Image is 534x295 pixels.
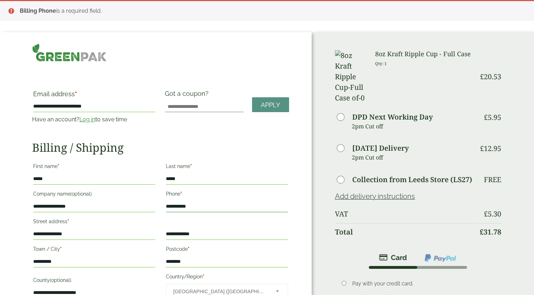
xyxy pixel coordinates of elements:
[166,189,288,201] label: Phone
[58,163,59,169] abbr: required
[33,189,155,201] label: Company name
[375,50,475,58] h3: 8oz Kraft Ripple Cup - Full Case
[188,246,190,252] abbr: required
[352,145,409,152] label: [DATE] Delivery
[480,72,484,81] span: £
[33,244,155,256] label: Town / City
[166,161,288,173] label: Last name
[261,101,280,109] span: Apply
[352,121,475,132] p: 2pm Cut off
[484,209,501,219] bdi: 5.30
[79,116,95,123] a: Log in
[484,209,488,219] span: £
[180,191,182,197] abbr: required
[480,144,501,153] bdi: 12.95
[67,219,69,224] abbr: required
[190,163,192,169] abbr: required
[424,253,457,262] img: ppcp-gateway.png
[352,280,491,288] p: Pay with your credit card.
[480,227,501,237] bdi: 31.78
[32,115,156,124] p: Have an account? to save time
[484,175,501,184] p: Free
[33,275,155,287] label: County
[33,161,155,173] label: First name
[70,191,92,197] span: (optional)
[20,7,523,15] li: is a required field.
[166,272,288,284] label: Country/Region
[60,246,62,252] abbr: required
[379,253,407,262] img: stripe.png
[335,206,475,222] th: VAT
[50,277,71,283] span: (optional)
[203,274,204,279] abbr: required
[32,44,107,62] img: GreenPak Supplies
[335,192,415,201] a: Add delivery instructions
[480,144,484,153] span: £
[352,114,433,121] label: DPD Next Working Day
[484,112,488,122] span: £
[352,176,472,183] label: Collection from Leeds Store (LS27)
[484,112,501,122] bdi: 5.95
[32,141,289,154] h2: Billing / Shipping
[335,50,367,103] img: 8oz Kraft Ripple Cup-Full Case of-0
[252,97,289,112] a: Apply
[75,90,77,98] abbr: required
[166,244,288,256] label: Postcode
[20,7,56,14] strong: Billing Phone
[480,227,484,237] span: £
[375,61,387,66] small: Qty: 1
[33,91,155,101] label: Email address
[165,90,211,101] label: Got a coupon?
[352,152,475,163] p: 2pm Cut off
[33,216,155,229] label: Street address
[335,223,475,241] th: Total
[480,72,501,81] bdi: 20.53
